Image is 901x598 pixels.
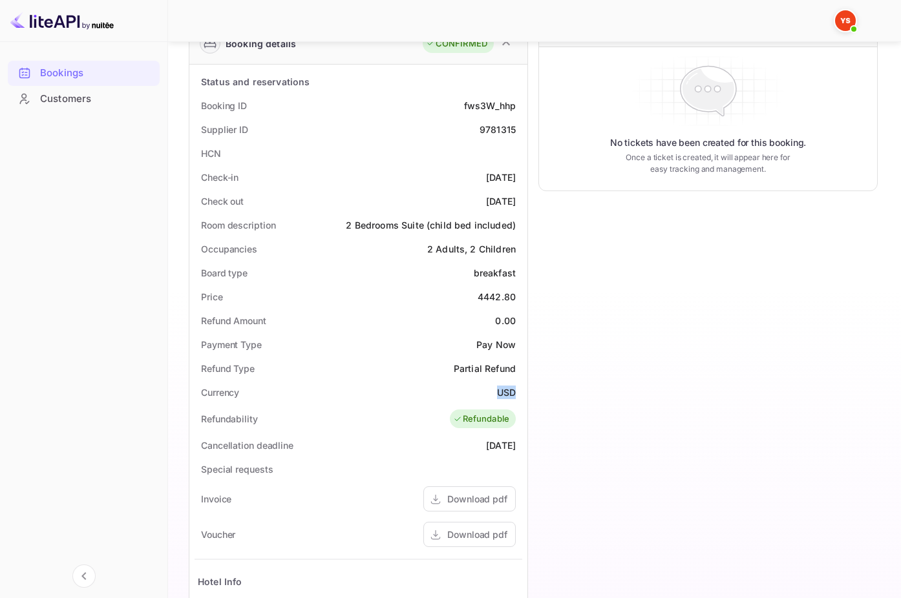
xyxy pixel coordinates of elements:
[201,147,221,160] div: HCN
[201,438,293,452] div: Cancellation deadline
[497,386,516,399] div: USD
[201,314,266,327] div: Refund Amount
[474,266,516,280] div: breakfast
[198,575,242,588] div: Hotel Info
[8,87,160,112] div: Customers
[427,242,516,256] div: 2 Adults, 2 Children
[201,99,247,112] div: Booking ID
[201,338,262,351] div: Payment Type
[201,123,248,136] div: Supplier ID
[480,123,516,136] div: 9781315
[454,362,516,375] div: Partial Refund
[447,492,507,506] div: Download pdf
[447,528,507,541] div: Download pdf
[201,218,275,232] div: Room description
[201,75,310,88] div: Status and reservations
[464,99,516,112] div: fws3W_hhp
[226,37,296,50] div: Booking details
[618,152,798,175] p: Once a ticket is created, it will appear here for easy tracking and management.
[486,438,516,452] div: [DATE]
[486,170,516,184] div: [DATE]
[8,61,160,85] a: Bookings
[201,492,231,506] div: Invoice
[40,66,153,81] div: Bookings
[201,412,258,426] div: Refundability
[476,338,516,351] div: Pay Now
[201,170,238,184] div: Check-in
[835,10,856,31] img: Yandex Support
[201,386,239,399] div: Currency
[8,61,160,86] div: Bookings
[486,194,516,208] div: [DATE]
[610,136,807,149] p: No tickets have been created for this booking.
[201,462,273,476] div: Special requests
[201,362,255,375] div: Refund Type
[201,194,244,208] div: Check out
[201,242,257,256] div: Occupancies
[495,314,516,327] div: 0.00
[8,87,160,110] a: Customers
[453,413,510,426] div: Refundable
[40,92,153,107] div: Customers
[72,564,96,588] button: Collapse navigation
[201,266,248,280] div: Board type
[346,218,516,232] div: 2 Bedrooms Suite (child bed included)
[478,290,516,304] div: 4442.80
[201,290,223,304] div: Price
[426,37,487,50] div: CONFIRMED
[201,528,235,541] div: Voucher
[10,10,114,31] img: LiteAPI logo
